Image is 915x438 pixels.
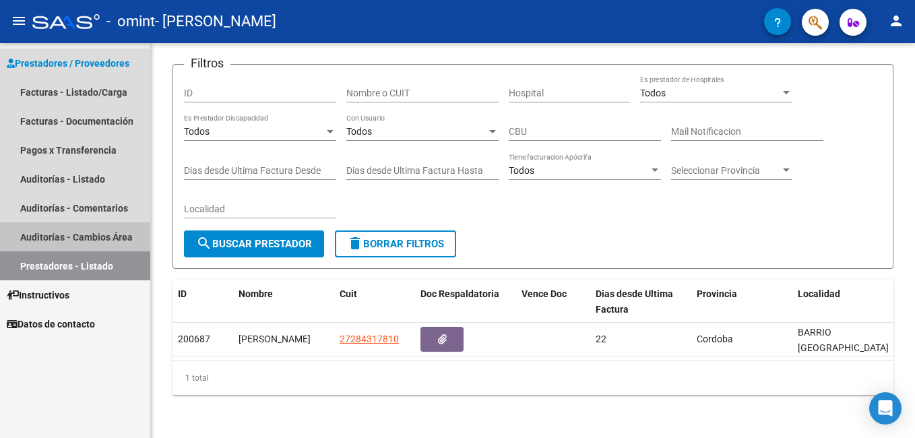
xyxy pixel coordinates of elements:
[346,126,372,137] span: Todos
[172,361,893,395] div: 1 total
[516,280,590,324] datatable-header-cell: Vence Doc
[522,288,567,299] span: Vence Doc
[340,334,399,344] span: 27284317810
[178,288,187,299] span: ID
[596,288,673,315] span: Dias desde Ultima Factura
[178,334,210,344] span: 200687
[7,288,69,303] span: Instructivos
[347,238,444,250] span: Borrar Filtros
[184,54,230,73] h3: Filtros
[671,165,780,177] span: Seleccionar Provincia
[334,280,415,324] datatable-header-cell: Cuit
[596,334,606,344] span: 22
[239,288,273,299] span: Nombre
[798,327,889,353] span: BARRIO [GEOGRAPHIC_DATA]
[340,288,357,299] span: Cuit
[697,334,733,344] span: Cordoba
[691,280,792,324] datatable-header-cell: Provincia
[640,88,666,98] span: Todos
[590,280,691,324] datatable-header-cell: Dias desde Ultima Factura
[869,392,902,425] div: Open Intercom Messenger
[155,7,276,36] span: - [PERSON_NAME]
[184,230,324,257] button: Buscar Prestador
[415,280,516,324] datatable-header-cell: Doc Respaldatoria
[196,238,312,250] span: Buscar Prestador
[11,13,27,29] mat-icon: menu
[196,235,212,251] mat-icon: search
[347,235,363,251] mat-icon: delete
[7,317,95,332] span: Datos de contacto
[239,332,329,347] div: [PERSON_NAME]
[335,230,456,257] button: Borrar Filtros
[184,126,210,137] span: Todos
[7,56,129,71] span: Prestadores / Proveedores
[792,280,893,324] datatable-header-cell: Localidad
[888,13,904,29] mat-icon: person
[697,288,737,299] span: Provincia
[798,288,840,299] span: Localidad
[420,288,499,299] span: Doc Respaldatoria
[106,7,155,36] span: - omint
[509,165,534,176] span: Todos
[233,280,334,324] datatable-header-cell: Nombre
[172,280,233,324] datatable-header-cell: ID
